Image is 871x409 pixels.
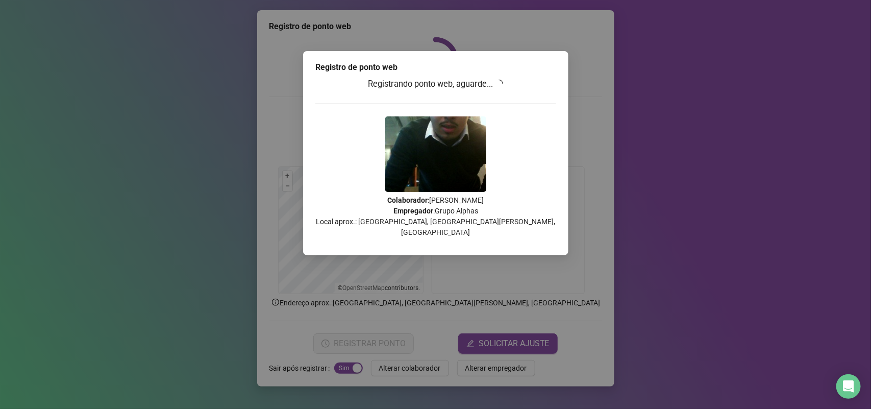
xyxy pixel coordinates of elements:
span: loading [495,80,503,88]
strong: Empregador [393,207,433,215]
div: Open Intercom Messenger [836,374,861,399]
img: 9k= [385,116,486,192]
h3: Registrando ponto web, aguarde... [315,78,556,91]
div: Registro de ponto web [315,61,556,74]
p: : [PERSON_NAME] : Grupo Alphas Local aprox.: [GEOGRAPHIC_DATA], [GEOGRAPHIC_DATA][PERSON_NAME], [... [315,195,556,238]
strong: Colaborador [387,196,428,204]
